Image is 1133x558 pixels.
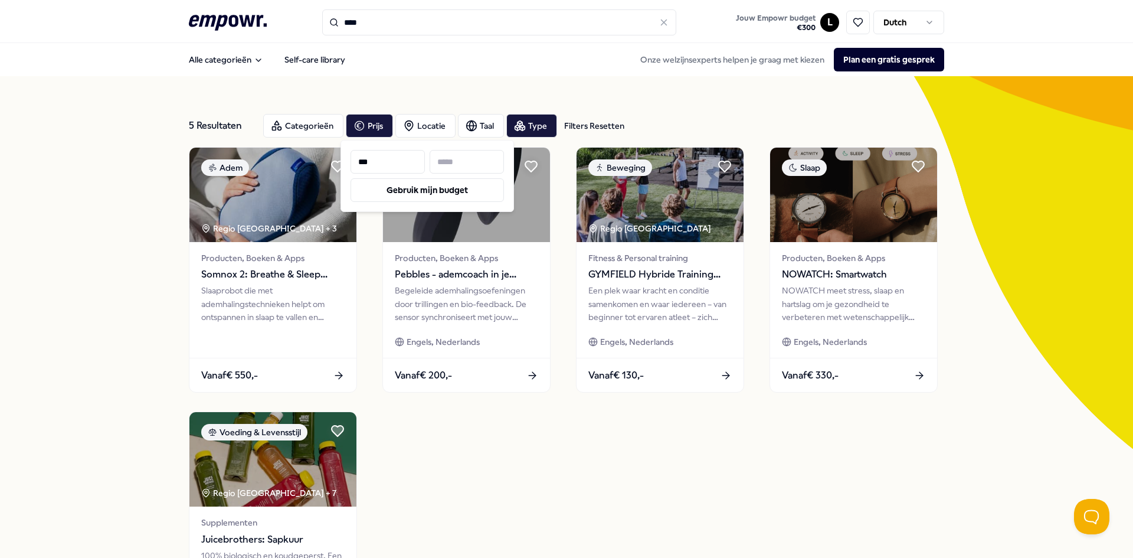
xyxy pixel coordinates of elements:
div: Slaap [782,159,827,176]
span: Pebbles - ademcoach in je handen [395,267,538,282]
a: package imageAdemProducten, Boeken & AppsPebbles - ademcoach in je handenBegeleide ademhalingsoef... [382,147,551,393]
span: GYMFIELD Hybride Training Club [588,267,732,282]
img: package image [189,148,356,242]
nav: Main [179,48,355,71]
div: Voeding & Levensstijl [201,424,307,440]
button: Plan een gratis gesprek [834,48,944,71]
div: Slaaprobot die met ademhalingstechnieken helpt om ontspannen in slaap te vallen en verfrist wakke... [201,284,345,324]
span: Producten, Boeken & Apps [782,252,925,265]
div: Een plek waar kracht en conditie samenkomen en waar iedereen – van beginner tot ervaren atleet – ... [588,284,732,324]
span: Jouw Empowr budget [736,14,816,23]
a: package imageBewegingRegio [GEOGRAPHIC_DATA] Fitness & Personal trainingGYMFIELD Hybride Training... [576,147,744,393]
span: Producten, Boeken & Apps [201,252,345,265]
span: Fitness & Personal training [588,252,732,265]
span: Engels, Nederlands [600,335,673,348]
span: Juicebrothers: Sapkuur [201,532,345,547]
a: package imageAdemRegio [GEOGRAPHIC_DATA] + 3Producten, Boeken & AppsSomnox 2: Breathe & Sleep Rob... [189,147,357,393]
div: Filters Resetten [564,119,624,132]
div: Regio [GEOGRAPHIC_DATA] + 7 [201,487,336,500]
div: Beweging [588,159,652,176]
div: Adem [201,159,249,176]
span: Supplementen [201,516,345,529]
button: Alle categorieën [179,48,273,71]
button: Type [506,114,557,138]
button: L [820,13,839,32]
span: Vanaf € 330,- [782,368,839,383]
span: € 300 [736,23,816,32]
button: Prijs [346,114,393,138]
a: package imageSlaapProducten, Boeken & AppsNOWATCH: SmartwatchNOWATCH meet stress, slaap en hartsl... [769,147,938,393]
div: Onze welzijnsexperts helpen je graag met kiezen [631,48,944,71]
span: Engels, Nederlands [794,335,867,348]
span: Vanaf € 550,- [201,368,258,383]
button: Categorieën [263,114,343,138]
div: 5 Resultaten [189,114,254,138]
button: Gebruik mijn budget [351,178,504,202]
img: package image [770,148,937,242]
span: Vanaf € 200,- [395,368,452,383]
input: Search for products, categories or subcategories [322,9,676,35]
a: Jouw Empowr budget€300 [731,10,820,35]
div: Begeleide ademhalingsoefeningen door trillingen en bio-feedback. De sensor synchroniseert met jou... [395,284,538,324]
span: Producten, Boeken & Apps [395,252,538,265]
a: Self-care library [275,48,355,71]
span: Engels, Nederlands [407,335,480,348]
span: Vanaf € 130,- [588,368,644,383]
button: Locatie [395,114,456,138]
img: package image [577,148,744,242]
div: Regio [GEOGRAPHIC_DATA] + 3 [201,222,337,235]
span: Somnox 2: Breathe & Sleep Robot [201,267,345,282]
button: Taal [458,114,504,138]
span: NOWATCH: Smartwatch [782,267,925,282]
img: package image [189,412,356,507]
div: Regio [GEOGRAPHIC_DATA] [588,222,713,235]
div: NOWATCH meet stress, slaap en hartslag om je gezondheid te verbeteren met wetenschappelijk gevali... [782,284,925,324]
iframe: Help Scout Beacon - Open [1074,499,1109,534]
button: Jouw Empowr budget€300 [733,11,818,35]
